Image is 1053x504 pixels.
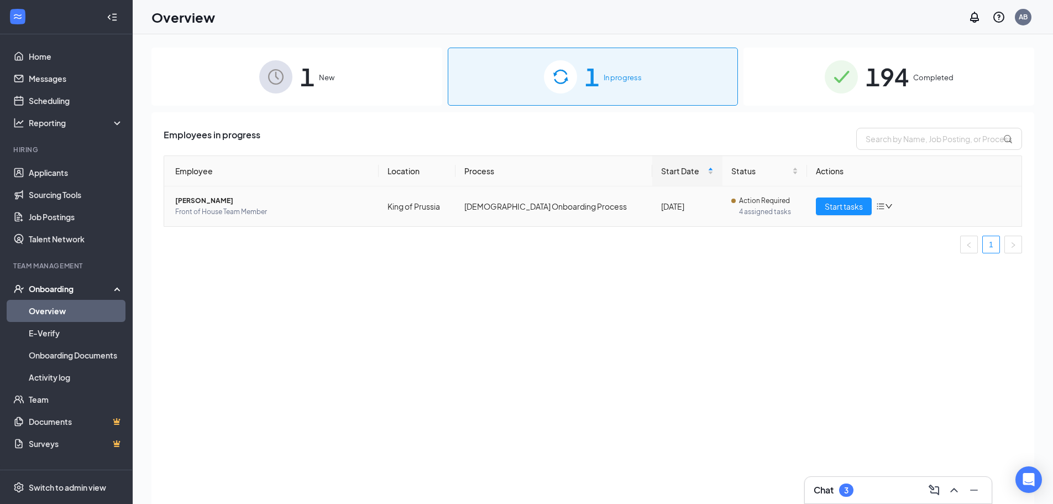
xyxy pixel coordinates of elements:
svg: Analysis [13,117,24,128]
a: Job Postings [29,206,123,228]
span: In progress [604,72,642,83]
span: 1 [300,58,315,96]
span: Front of House Team Member [175,206,370,217]
a: DocumentsCrown [29,411,123,433]
button: right [1004,236,1022,253]
td: King of Prussia [379,186,455,226]
div: Reporting [29,117,124,128]
a: Scheduling [29,90,123,112]
div: AB [1019,12,1028,22]
button: ChevronUp [945,481,963,499]
span: Start Date [661,165,705,177]
span: New [319,72,334,83]
th: Status [722,156,807,186]
a: Team [29,388,123,411]
span: down [885,202,893,210]
span: left [966,242,972,248]
h1: Overview [151,8,215,27]
svg: UserCheck [13,283,24,294]
span: Employees in progress [164,128,260,150]
span: [PERSON_NAME] [175,195,370,206]
li: 1 [982,236,1000,253]
div: Open Intercom Messenger [1015,466,1042,493]
svg: ComposeMessage [928,484,941,497]
svg: Collapse [107,12,118,23]
button: ComposeMessage [925,481,943,499]
li: Next Page [1004,236,1022,253]
th: Actions [807,156,1021,186]
li: Previous Page [960,236,978,253]
div: [DATE] [661,200,714,212]
div: Hiring [13,145,121,154]
div: Switch to admin view [29,482,106,493]
a: E-Verify [29,322,123,344]
input: Search by Name, Job Posting, or Process [856,128,1022,150]
a: Sourcing Tools [29,184,123,206]
div: Onboarding [29,283,114,294]
span: Action Required [739,195,790,206]
svg: Minimize [967,484,981,497]
button: left [960,236,978,253]
span: Start tasks [825,200,863,212]
svg: QuestionInfo [992,11,1005,24]
a: Applicants [29,162,123,184]
a: Activity log [29,366,123,388]
div: 3 [844,486,848,495]
svg: Notifications [968,11,981,24]
a: Talent Network [29,228,123,250]
a: Onboarding Documents [29,344,123,366]
div: Team Management [13,261,121,271]
button: Minimize [965,481,983,499]
th: Location [379,156,455,186]
span: Completed [913,72,954,83]
th: Process [455,156,653,186]
a: SurveysCrown [29,433,123,455]
a: 1 [983,236,999,253]
span: Status [731,165,790,177]
svg: ChevronUp [947,484,961,497]
a: Messages [29,67,123,90]
span: 1 [585,58,599,96]
span: 194 [866,58,909,96]
svg: WorkstreamLogo [12,11,23,22]
span: bars [876,202,885,211]
svg: Settings [13,482,24,493]
a: Home [29,45,123,67]
a: Overview [29,300,123,322]
span: right [1010,242,1017,248]
button: Start tasks [816,198,872,215]
h3: Chat [814,484,834,496]
th: Employee [164,156,379,186]
td: [DEMOGRAPHIC_DATA] Onboarding Process [455,186,653,226]
span: 4 assigned tasks [739,206,798,217]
